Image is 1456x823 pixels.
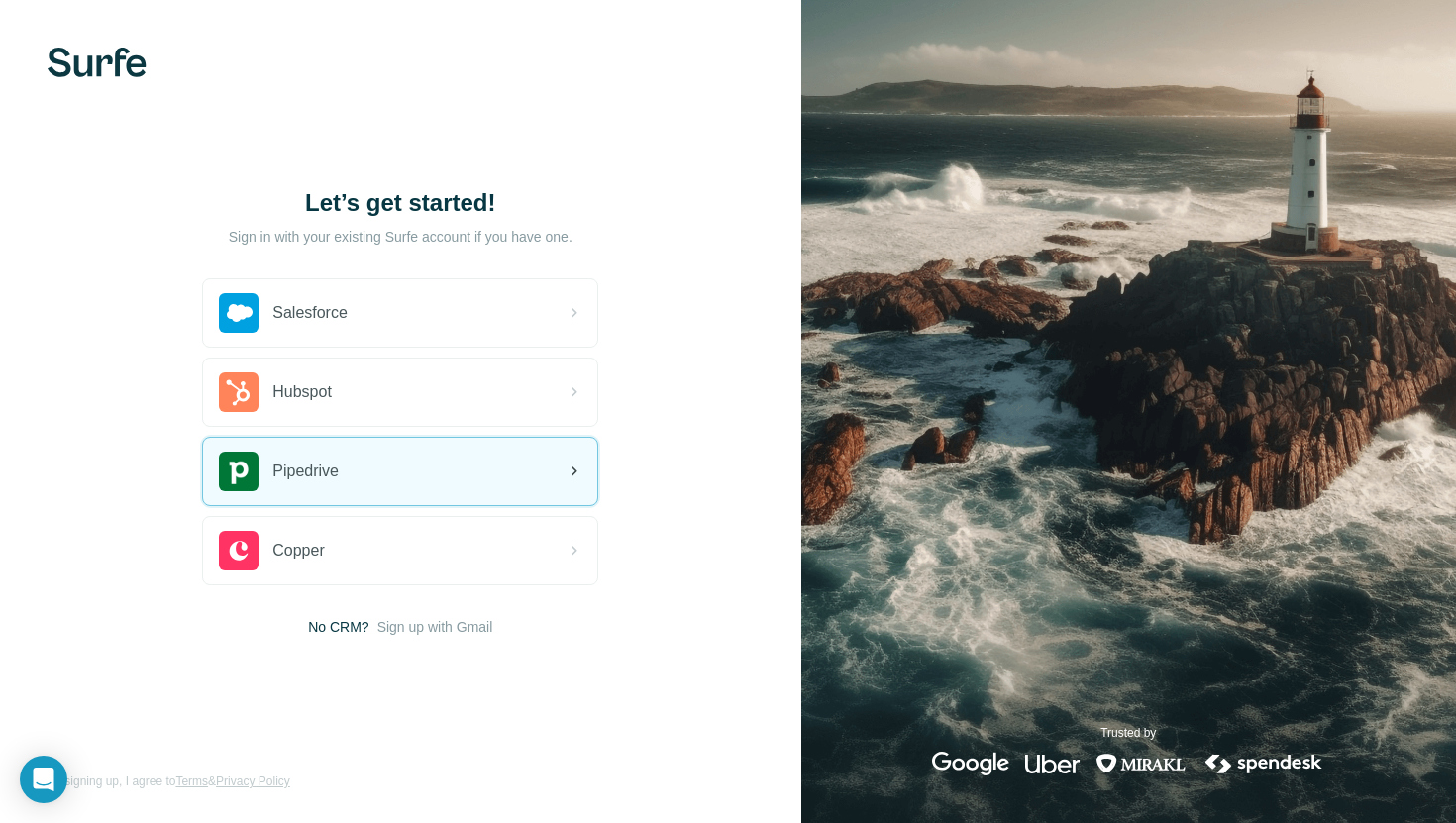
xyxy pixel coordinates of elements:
[377,617,493,637] button: Sign up with Gmail
[175,774,208,788] a: Terms
[932,752,1009,775] img: google's logo
[219,293,259,333] img: salesforce's logo
[219,452,259,491] img: pipedrive's logo
[272,301,348,325] span: Salesforce
[20,756,67,803] div: Ouvrir le Messenger Intercom
[216,774,290,788] a: Privacy Policy
[1095,752,1187,775] img: mirakl's logo
[272,539,324,563] span: Copper
[1025,752,1080,775] img: uber's logo
[219,372,259,412] img: hubspot's logo
[48,48,147,77] img: Surfe's logo
[272,380,332,404] span: Hubspot
[1202,752,1325,775] img: spendesk's logo
[1100,724,1156,742] p: Trusted by
[219,531,259,570] img: copper's logo
[308,617,368,637] span: No CRM?
[48,772,290,790] span: By signing up, I agree to &
[229,227,572,247] p: Sign in with your existing Surfe account if you have one.
[202,187,598,219] h1: Let’s get started!
[272,460,339,483] span: Pipedrive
